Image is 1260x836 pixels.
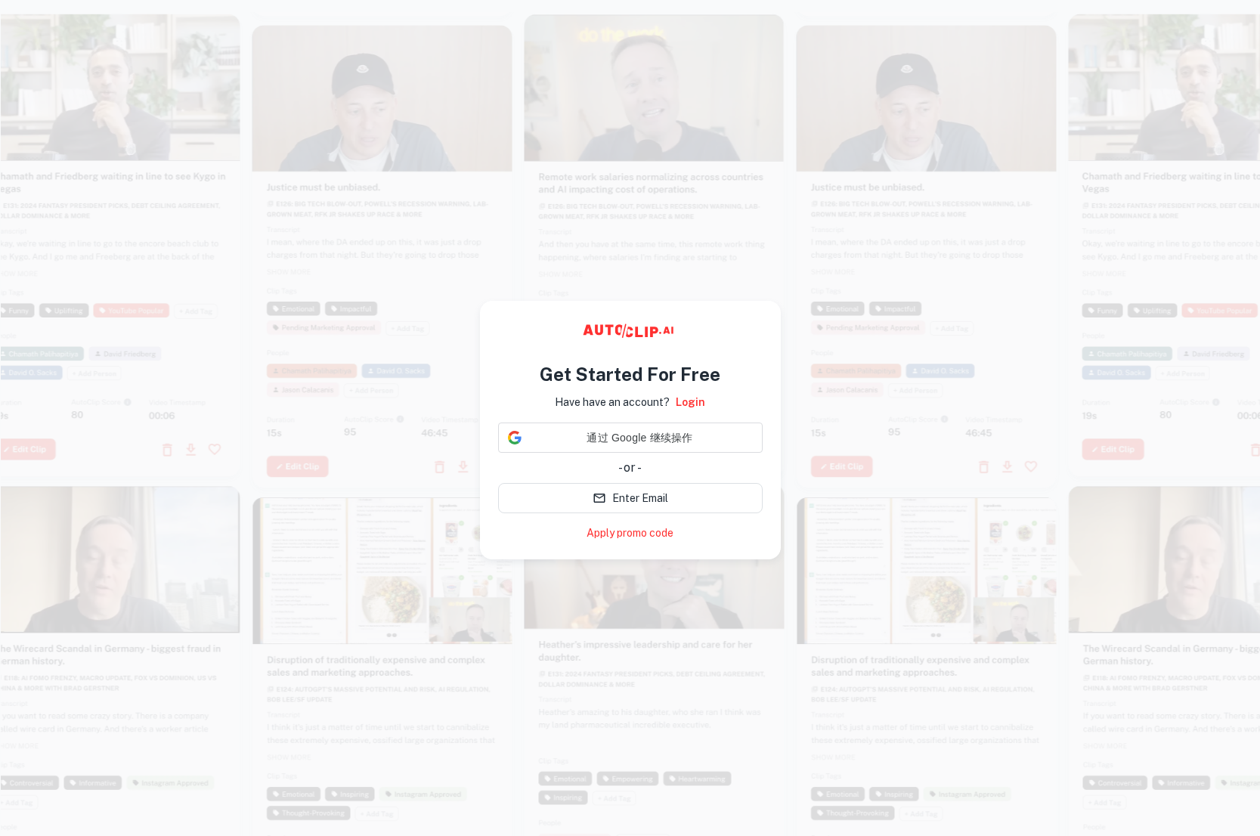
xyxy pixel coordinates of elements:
[498,423,763,453] div: 通过 Google 继续操作
[555,394,670,410] p: Have have an account?
[528,430,753,446] span: 通过 Google 继续操作
[498,459,763,477] div: - or -
[587,525,673,541] a: Apply promo code
[498,483,763,513] button: Enter Email
[676,394,705,410] a: Login
[540,361,720,388] h4: Get Started For Free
